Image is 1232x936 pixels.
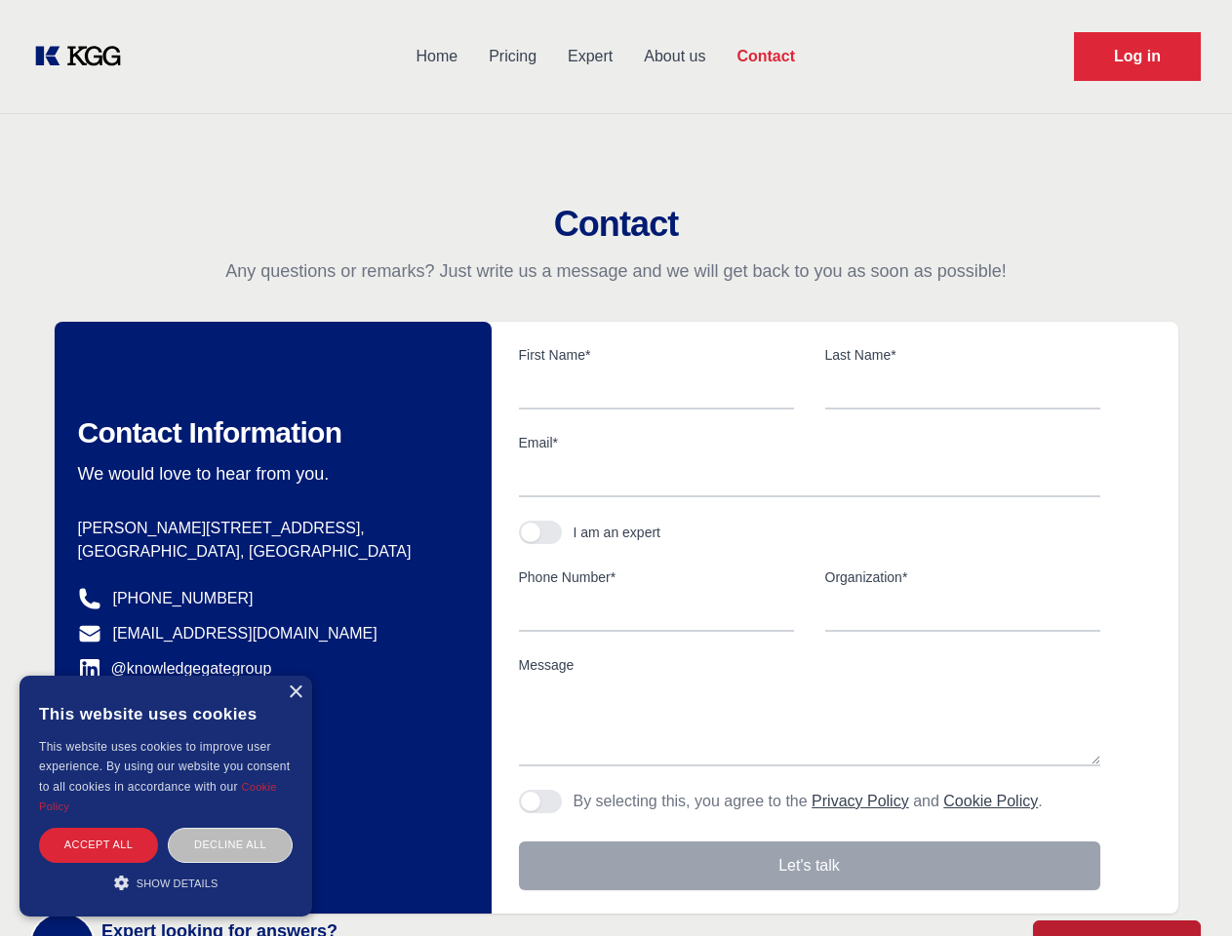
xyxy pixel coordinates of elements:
a: Privacy Policy [812,793,909,809]
a: @knowledgegategroup [78,657,272,681]
a: Request Demo [1074,32,1201,81]
p: By selecting this, you agree to the and . [574,790,1043,813]
div: This website uses cookies [39,690,293,737]
p: [GEOGRAPHIC_DATA], [GEOGRAPHIC_DATA] [78,540,460,564]
div: Accept all [39,828,158,862]
label: Message [519,655,1100,675]
span: This website uses cookies to improve user experience. By using our website you consent to all coo... [39,740,290,794]
label: Email* [519,433,1100,452]
div: Close [288,685,302,700]
div: I am an expert [574,523,661,542]
label: Last Name* [825,345,1100,365]
iframe: Chat Widget [1134,842,1232,936]
label: First Name* [519,345,794,365]
h2: Contact [23,205,1209,244]
div: Show details [39,873,293,892]
a: Pricing [473,31,552,82]
a: About us [628,31,721,82]
a: [EMAIL_ADDRESS][DOMAIN_NAME] [113,622,378,645]
label: Phone Number* [519,567,794,587]
a: Expert [552,31,628,82]
a: KOL Knowledge Platform: Talk to Key External Experts (KEE) [31,41,137,72]
p: We would love to hear from you. [78,462,460,486]
h2: Contact Information [78,415,460,450]
p: Any questions or remarks? Just write us a message and we will get back to you as soon as possible! [23,259,1209,283]
a: Cookie Policy [943,793,1038,809]
span: Show details [137,877,219,889]
a: Home [400,31,473,82]
div: Decline all [168,828,293,862]
a: Contact [721,31,811,82]
p: [PERSON_NAME][STREET_ADDRESS], [78,517,460,540]
a: Cookie Policy [39,781,277,812]
a: [PHONE_NUMBER] [113,587,254,610]
button: Let's talk [519,841,1100,890]
label: Organization* [825,567,1100,587]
